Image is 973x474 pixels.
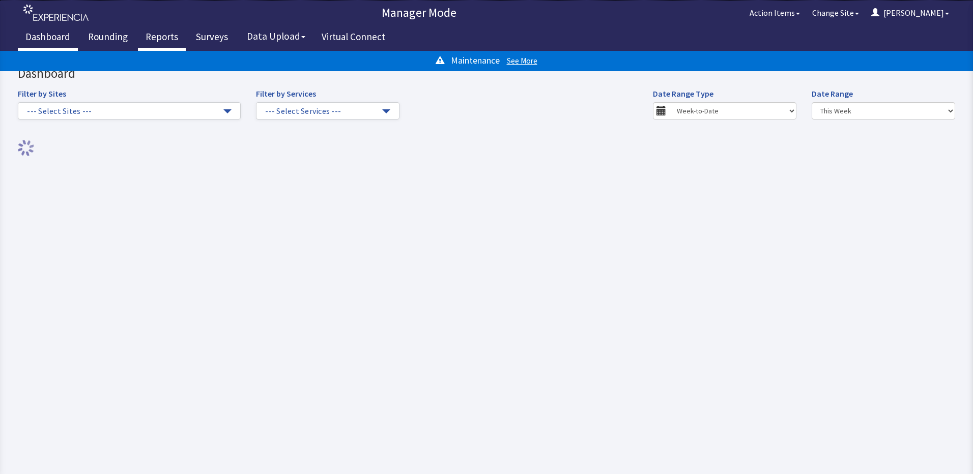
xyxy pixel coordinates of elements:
[138,25,186,51] a: Reports
[743,3,806,23] button: Action Items
[653,37,713,49] label: Date Range Type
[18,25,78,51] a: Dashboard
[80,25,135,51] a: Rounding
[507,5,537,15] small: See More
[812,37,853,49] label: Date Range
[18,16,717,30] h2: Dashboard
[314,25,393,51] a: Virtual Connect
[865,3,955,23] button: [PERSON_NAME]
[256,51,399,69] button: --- Select Services ---
[18,51,241,69] button: --- Select Sites ---
[241,27,311,46] button: Data Upload
[94,5,743,21] p: Manager Mode
[188,25,236,51] a: Surveys
[256,37,316,49] label: Filter by Services
[23,5,89,21] img: experiencia_logo.png
[451,4,500,15] span: Maintenance
[27,54,221,66] span: --- Select Sites ---
[806,3,865,23] button: Change Site
[265,54,380,66] span: --- Select Services ---
[18,37,66,49] label: Filter by Sites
